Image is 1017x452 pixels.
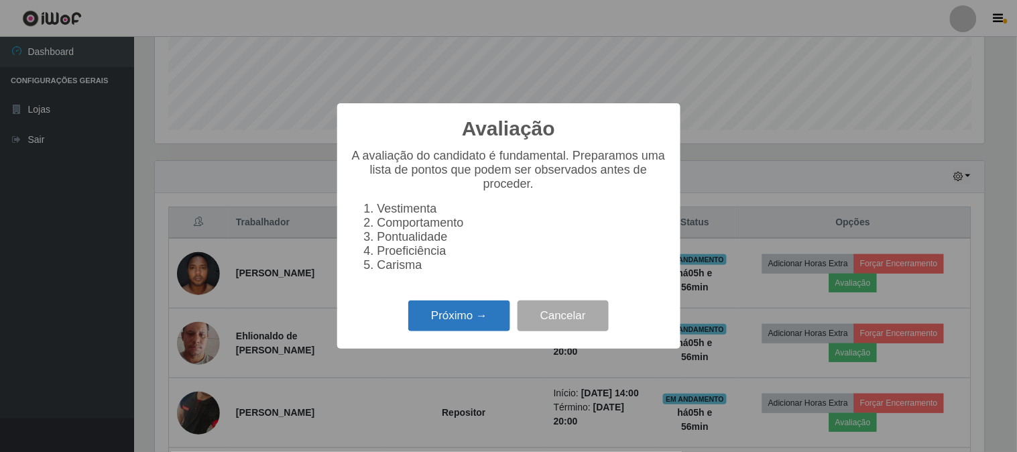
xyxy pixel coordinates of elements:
button: Próximo → [408,300,510,332]
li: Vestimenta [377,202,667,216]
p: A avaliação do candidato é fundamental. Preparamos uma lista de pontos que podem ser observados a... [351,149,667,191]
button: Cancelar [518,300,609,332]
li: Comportamento [377,216,667,230]
li: Carisma [377,258,667,272]
li: Proeficiência [377,244,667,258]
li: Pontualidade [377,230,667,244]
h2: Avaliação [462,117,555,141]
